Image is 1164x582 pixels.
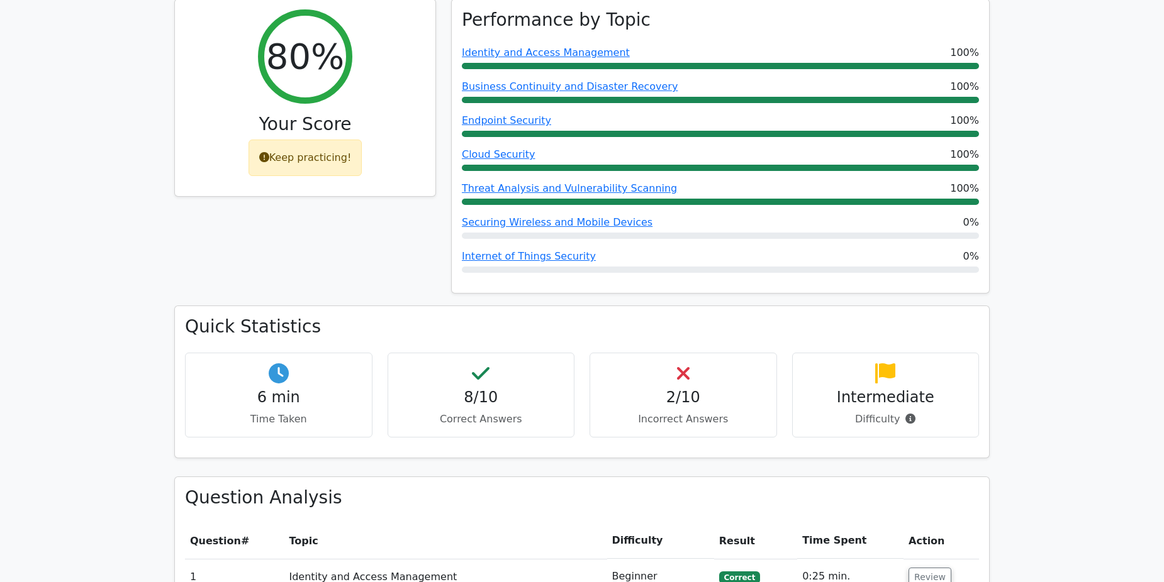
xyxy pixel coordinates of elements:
[462,80,678,92] a: Business Continuity and Disaster Recovery
[462,250,596,262] a: Internet of Things Security
[797,523,904,559] th: Time Spent
[904,523,979,559] th: Action
[266,35,344,77] h2: 80%
[950,181,979,196] span: 100%
[950,79,979,94] span: 100%
[950,45,979,60] span: 100%
[950,113,979,128] span: 100%
[185,487,979,508] h3: Question Analysis
[185,316,979,338] h3: Quick Statistics
[600,388,766,407] h4: 2/10
[803,388,969,407] h4: Intermediate
[196,412,362,427] p: Time Taken
[398,412,564,427] p: Correct Answers
[398,388,564,407] h4: 8/10
[249,140,362,176] div: Keep practicing!
[714,523,797,559] th: Result
[185,523,284,559] th: #
[462,9,651,31] h3: Performance by Topic
[462,182,677,194] a: Threat Analysis and Vulnerability Scanning
[196,388,362,407] h4: 6 min
[600,412,766,427] p: Incorrect Answers
[963,249,979,264] span: 0%
[803,412,969,427] p: Difficulty
[462,114,551,126] a: Endpoint Security
[462,47,630,58] a: Identity and Access Management
[185,114,425,135] h3: Your Score
[607,523,714,559] th: Difficulty
[190,535,241,547] span: Question
[462,216,652,228] a: Securing Wireless and Mobile Devices
[963,215,979,230] span: 0%
[462,148,535,160] a: Cloud Security
[284,523,607,559] th: Topic
[950,147,979,162] span: 100%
